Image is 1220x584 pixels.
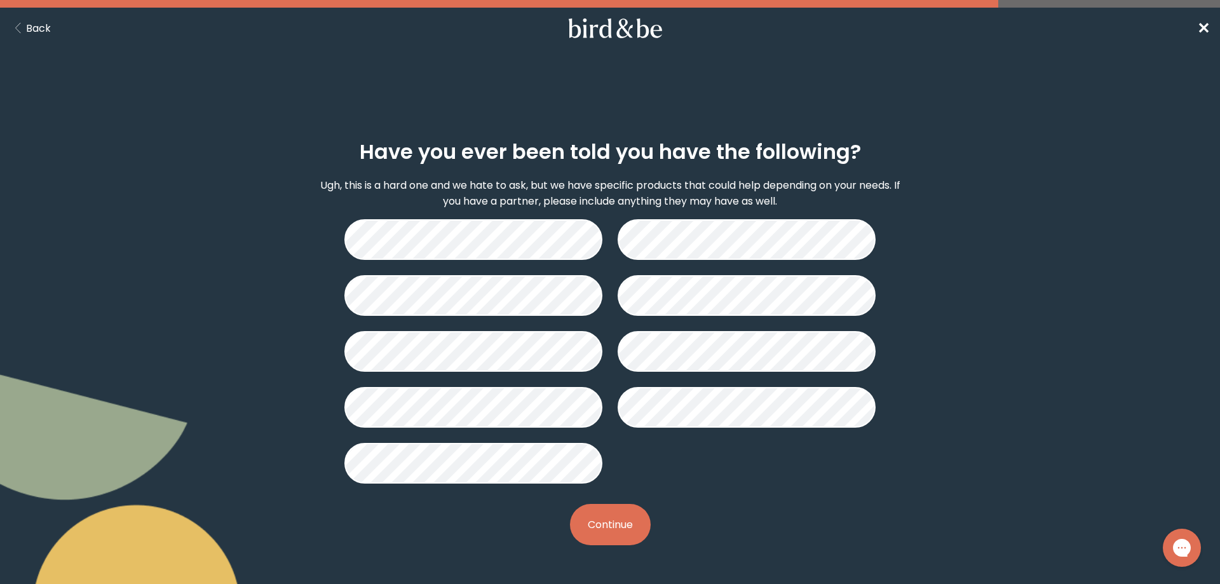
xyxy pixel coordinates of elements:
p: Ugh, this is a hard one and we hate to ask, but we have specific products that could help dependi... [315,177,905,209]
span: ✕ [1197,18,1210,39]
button: Continue [570,504,651,545]
iframe: Gorgias live chat messenger [1156,524,1207,571]
a: ✕ [1197,17,1210,39]
button: Back Button [10,20,51,36]
h2: Have you ever been told you have the following? [360,137,861,167]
